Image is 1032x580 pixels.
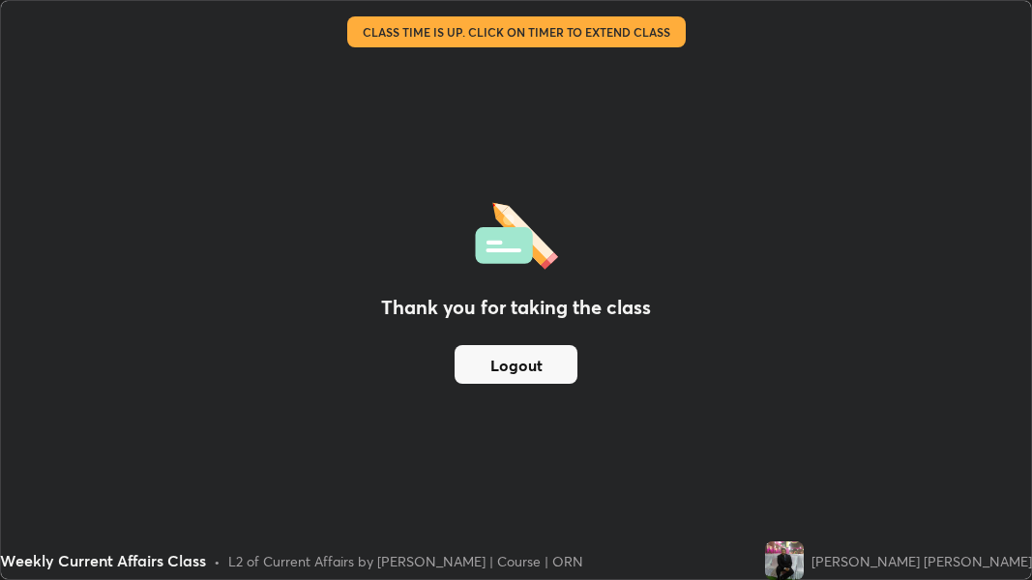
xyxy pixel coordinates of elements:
img: offlineFeedback.1438e8b3.svg [475,196,558,270]
h2: Thank you for taking the class [381,293,651,322]
div: L2 of Current Affairs by [PERSON_NAME] | Course | ORN [228,551,583,571]
div: • [214,551,221,571]
button: Logout [455,345,577,384]
img: 77c3941ec4a94dea8aeeffc395569a19.jpg [765,541,804,580]
div: [PERSON_NAME] [PERSON_NAME] [811,551,1032,571]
